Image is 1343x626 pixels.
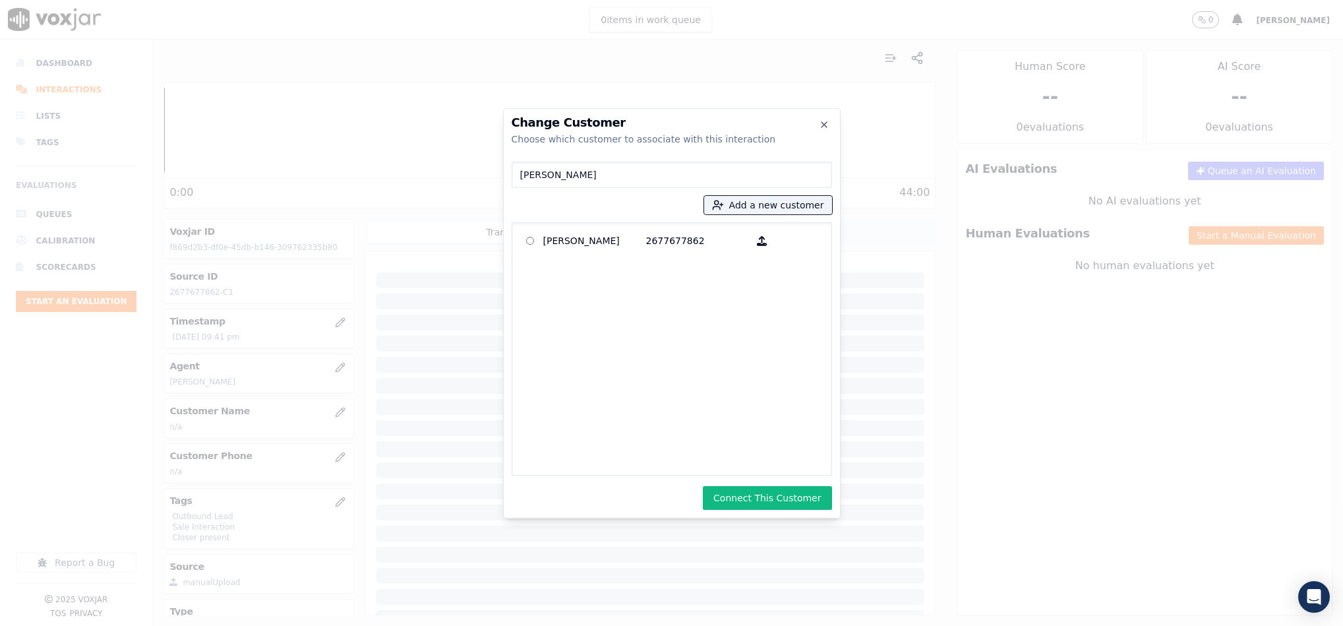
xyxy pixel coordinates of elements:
[512,117,832,129] h2: Change Customer
[703,486,831,510] button: Connect This Customer
[1298,581,1330,613] div: Open Intercom Messenger
[526,237,535,245] input: [PERSON_NAME] 2677677862
[749,231,775,251] button: [PERSON_NAME] 2677677862
[646,231,749,251] p: 2677677862
[543,231,646,251] p: [PERSON_NAME]
[512,133,832,146] div: Choose which customer to associate with this interaction
[704,196,832,214] button: Add a new customer
[512,162,832,188] input: Search Customers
